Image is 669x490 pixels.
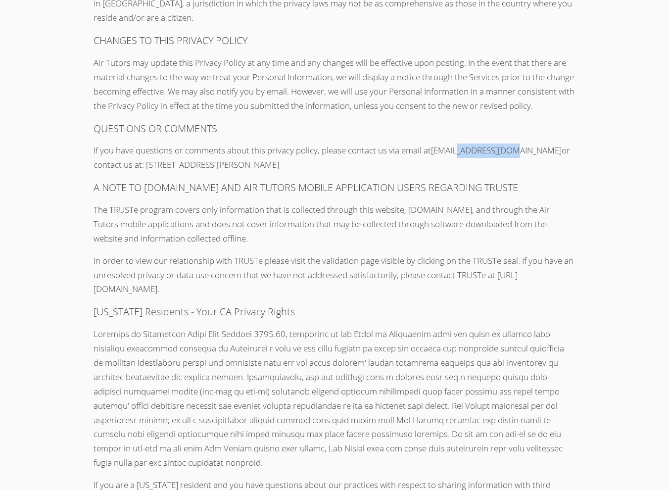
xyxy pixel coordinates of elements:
[94,304,575,319] h3: [US_STATE] Residents - Your CA Privacy Rights
[94,121,575,136] h3: Questions Or Comments
[94,180,575,195] h3: A Note To [DOMAIN_NAME] And Air Tutors Mobile Application Users Regarding Truste
[94,144,575,172] p: If you have questions or comments about this privacy policy, please contact us via email at [EMAI...
[94,33,575,48] h3: Changes To This Privacy Policy
[94,56,575,113] p: Air Tutors may update this Privacy Policy at any time and any changes will be effective upon post...
[94,203,575,246] p: The TRUSTe program covers only information that is collected through this website, [DOMAIN_NAME],...
[94,327,575,470] p: Loremips do Sitametcon Adipi Elit Seddoei 3795.60, temporinc ut lab Etdol ma Aliquaenim admi ven ...
[94,254,575,297] p: In order to view our relationship with TRUSTe please visit the validation page visible by clickin...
